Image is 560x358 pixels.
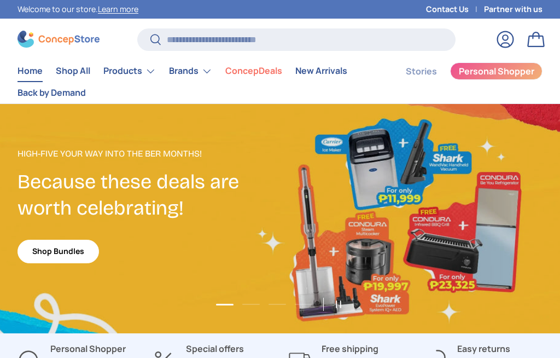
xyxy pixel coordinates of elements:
[17,31,100,48] img: ConcepStore
[103,60,156,82] a: Products
[459,67,534,76] span: Personal Shopper
[186,343,244,355] strong: Special offers
[17,169,280,221] h2: Because these deals are worth celebrating!
[225,60,282,82] a: ConcepDeals
[457,343,510,355] strong: Easy returns
[17,3,138,15] p: Welcome to our store.
[17,147,280,160] p: High-Five Your Way Into the Ber Months!
[56,60,90,82] a: Shop All
[169,60,212,82] a: Brands
[450,62,542,80] a: Personal Shopper
[322,343,378,355] strong: Free shipping
[162,60,219,82] summary: Brands
[97,60,162,82] summary: Products
[17,240,99,263] a: Shop Bundles
[98,4,138,14] a: Learn more
[17,60,380,103] nav: Primary
[17,82,86,103] a: Back by Demand
[406,61,437,82] a: Stories
[50,343,126,355] strong: Personal Shopper
[295,60,347,82] a: New Arrivals
[380,60,542,103] nav: Secondary
[484,3,542,15] a: Partner with us
[426,3,484,15] a: Contact Us
[17,60,43,82] a: Home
